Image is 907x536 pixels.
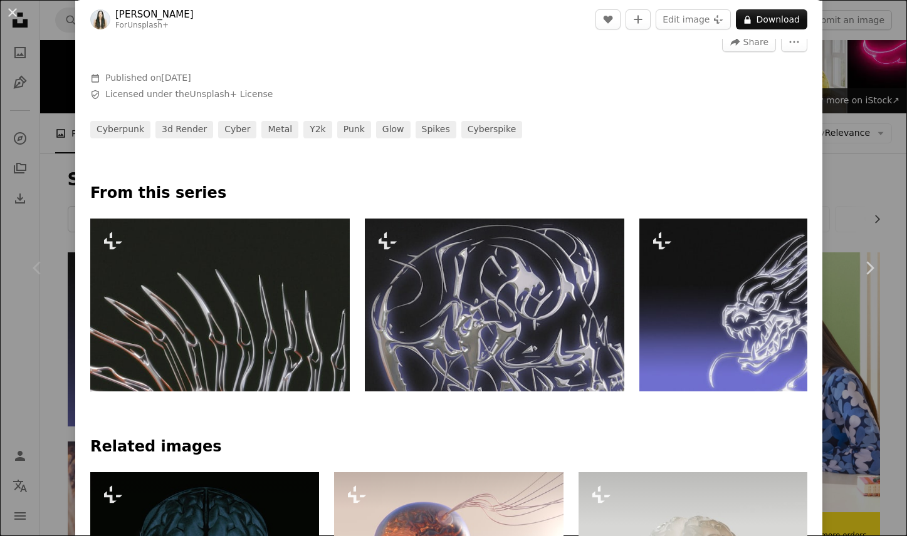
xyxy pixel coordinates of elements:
a: Unsplash+ [127,21,169,29]
a: cyberpunk [90,121,150,138]
button: More Actions [781,32,807,52]
a: A picture of a skull with a black background [365,299,624,311]
span: Share [743,33,768,51]
a: Unsplash+ License [190,89,273,99]
a: y2k [303,121,332,138]
div: For [115,21,194,31]
button: Share this image [722,32,776,52]
a: spikes [416,121,456,138]
img: A close up of a flower on a black background [90,219,350,392]
a: A white dragon on a blue background [639,299,899,311]
img: A picture of a skull with a black background [365,219,624,392]
button: Like [595,9,621,29]
a: cyberspike [461,121,523,138]
span: Licensed under the [105,88,273,101]
h4: Related images [90,437,807,457]
a: Next [832,208,907,328]
p: From this series [90,183,807,204]
a: metal [261,121,298,138]
button: Download [736,9,807,29]
a: [PERSON_NAME] [115,8,194,21]
a: 3d render [155,121,213,138]
time: September 5, 2024 at 1:47:27 AM EDT [161,73,191,83]
img: Go to Zyanya Citlalli's profile [90,9,110,29]
img: A white dragon on a blue background [639,219,899,392]
a: cyber [218,121,256,138]
a: punk [337,121,371,138]
a: glow [376,121,411,138]
button: Add to Collection [626,9,651,29]
button: Edit image [656,9,731,29]
a: A close up of a flower on a black background [90,299,350,311]
span: Published on [105,73,191,83]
